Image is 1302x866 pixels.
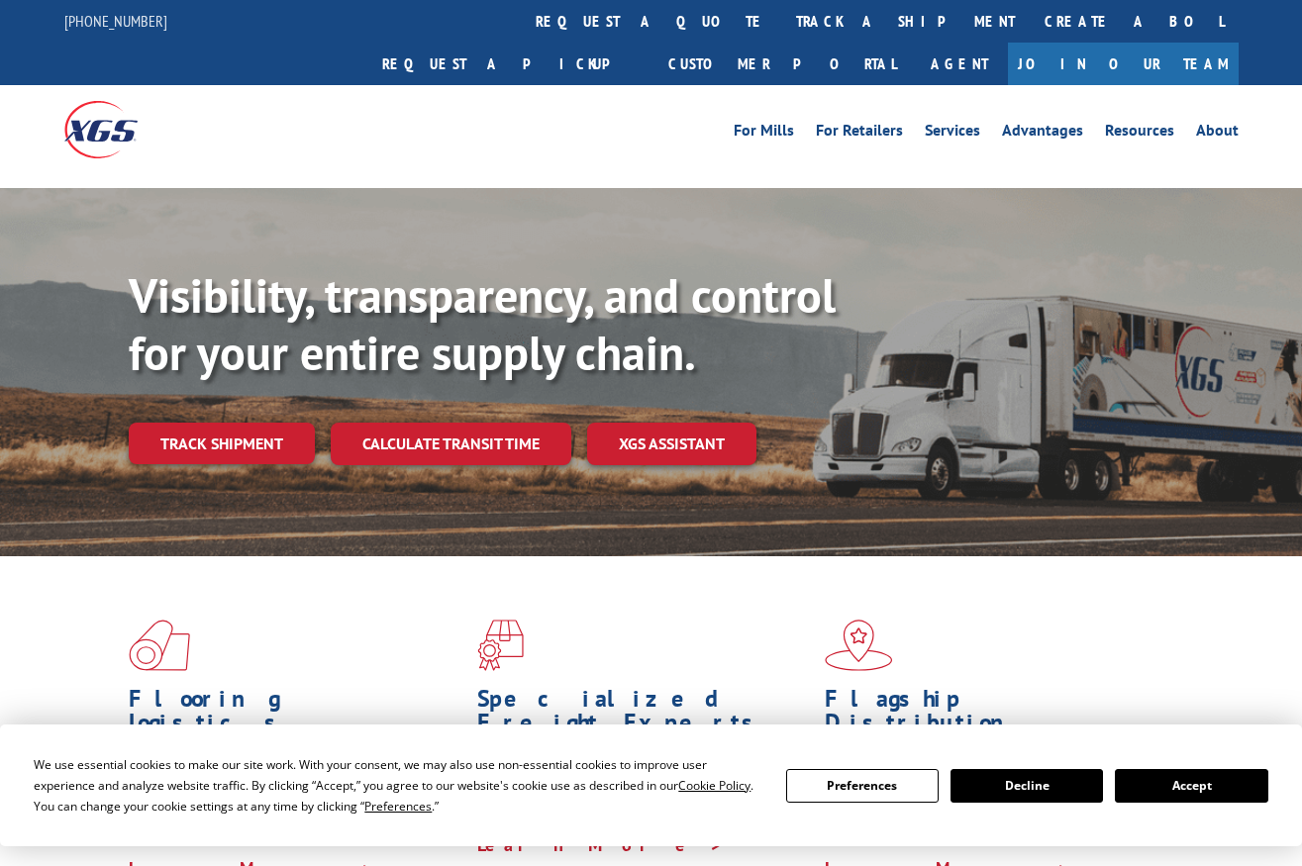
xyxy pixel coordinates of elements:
[587,423,756,465] a: XGS ASSISTANT
[129,423,315,464] a: Track shipment
[1008,43,1239,85] a: Join Our Team
[678,777,751,794] span: Cookie Policy
[129,264,836,383] b: Visibility, transparency, and control for your entire supply chain.
[34,754,761,817] div: We use essential cookies to make our site work. With your consent, we may also use non-essential ...
[816,123,903,144] a: For Retailers
[951,769,1103,803] button: Decline
[653,43,911,85] a: Customer Portal
[786,769,939,803] button: Preferences
[477,833,724,856] a: Learn More >
[825,620,893,671] img: xgs-icon-flagship-distribution-model-red
[64,11,167,31] a: [PHONE_NUMBER]
[477,687,811,744] h1: Specialized Freight Experts
[825,687,1158,768] h1: Flagship Distribution Model
[1196,123,1239,144] a: About
[1115,769,1267,803] button: Accept
[367,43,653,85] a: Request a pickup
[477,620,524,671] img: xgs-icon-focused-on-flooring-red
[925,123,980,144] a: Services
[734,123,794,144] a: For Mills
[911,43,1008,85] a: Agent
[1105,123,1174,144] a: Resources
[129,620,190,671] img: xgs-icon-total-supply-chain-intelligence-red
[129,687,462,768] h1: Flooring Logistics Solutions
[1002,123,1083,144] a: Advantages
[331,423,571,465] a: Calculate transit time
[364,798,432,815] span: Preferences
